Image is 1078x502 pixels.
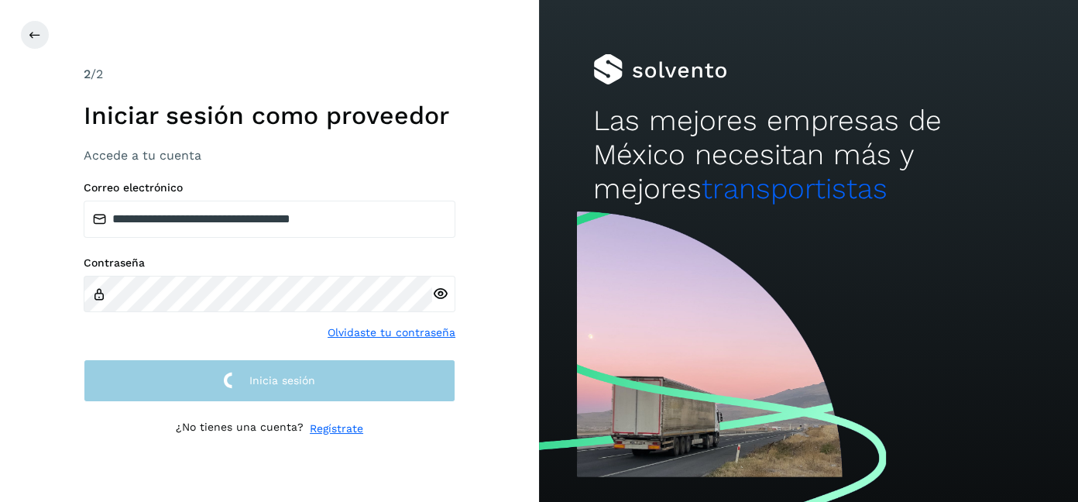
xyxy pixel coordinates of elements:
[249,375,315,386] span: Inicia sesión
[84,67,91,81] span: 2
[84,148,455,163] h3: Accede a tu cuenta
[702,172,887,205] span: transportistas
[310,421,363,437] a: Regístrate
[84,101,455,130] h1: Iniciar sesión como proveedor
[84,65,455,84] div: /2
[176,421,304,437] p: ¿No tienes una cuenta?
[84,256,455,270] label: Contraseña
[84,181,455,194] label: Correo electrónico
[328,325,455,341] a: Olvidaste tu contraseña
[593,104,1025,207] h2: Las mejores empresas de México necesitan más y mejores
[84,359,455,402] button: Inicia sesión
